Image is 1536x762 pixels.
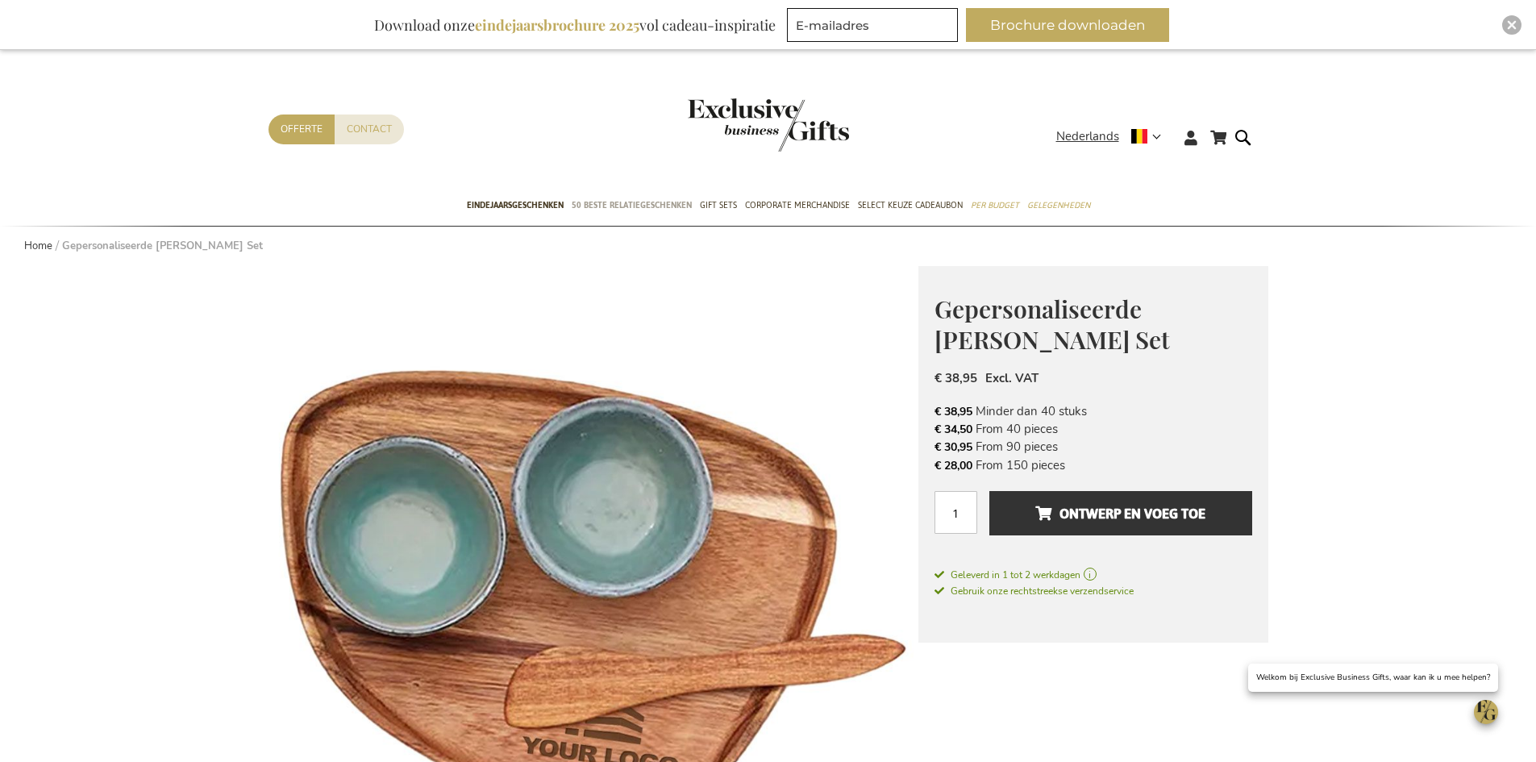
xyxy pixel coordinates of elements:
span: Corporate Merchandise [745,197,850,214]
li: From 40 pieces [935,420,1252,438]
span: € 28,00 [935,458,972,473]
li: From 90 pieces [935,438,1252,456]
a: Contact [335,115,404,144]
div: Close [1502,15,1521,35]
span: Excl. VAT [985,370,1039,386]
a: store logo [688,98,768,152]
b: eindejaarsbrochure 2025 [475,15,639,35]
span: € 38,95 [935,404,972,419]
span: Eindejaarsgeschenken [467,197,564,214]
span: Select Keuze Cadeaubon [858,197,963,214]
div: Download onze vol cadeau-inspiratie [367,8,783,42]
a: Geleverd in 1 tot 2 werkdagen [935,568,1252,582]
span: Gebruik onze rechtstreekse verzendservice [935,585,1134,598]
span: Per Budget [971,197,1019,214]
strong: Gepersonaliseerde [PERSON_NAME] Set [62,239,263,253]
span: 50 beste relatiegeschenken [572,197,692,214]
img: Exclusive Business gifts logo [688,98,849,152]
span: Gelegenheden [1027,197,1090,214]
input: E-mailadres [787,8,958,42]
li: Minder dan 40 stuks [935,402,1252,420]
span: € 38,95 [935,370,977,386]
div: Nederlands [1056,127,1172,146]
li: From 150 pieces [935,456,1252,474]
span: € 34,50 [935,422,972,437]
input: Aantal [935,491,977,534]
span: Ontwerp en voeg toe [1035,501,1205,527]
a: Offerte [268,115,335,144]
span: Gift Sets [700,197,737,214]
a: Home [24,239,52,253]
button: Brochure downloaden [966,8,1169,42]
button: Ontwerp en voeg toe [989,491,1251,535]
span: Nederlands [1056,127,1119,146]
form: marketing offers and promotions [787,8,963,47]
a: Gebruik onze rechtstreekse verzendservice [935,582,1134,598]
img: Close [1507,20,1517,30]
span: Gepersonaliseerde [PERSON_NAME] Set [935,293,1170,356]
span: € 30,95 [935,439,972,455]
